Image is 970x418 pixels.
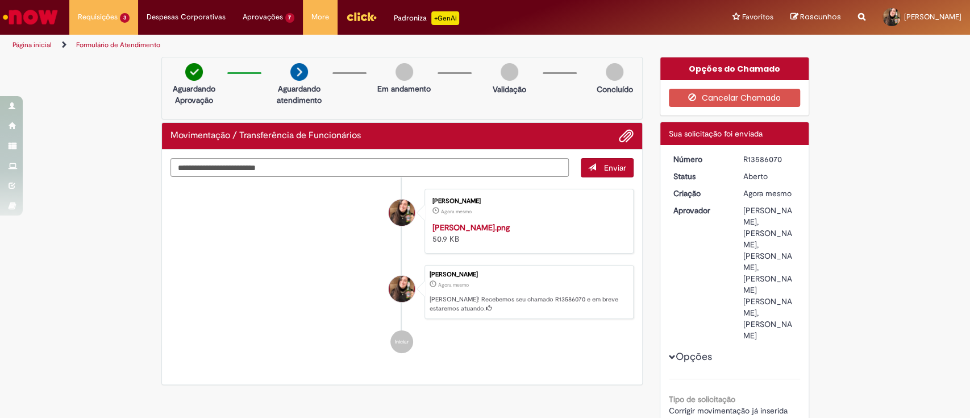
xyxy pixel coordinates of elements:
[743,188,792,198] time: 01/10/2025 13:52:17
[170,158,569,177] textarea: Digite sua mensagem aqui...
[432,222,510,233] a: [PERSON_NAME].png
[438,282,469,288] span: Agora mesmo
[669,129,763,139] span: Sua solicitação foi enviada
[904,12,961,22] span: [PERSON_NAME]
[669,394,735,404] b: Tipo de solicitação
[501,63,518,81] img: img-circle-grey.png
[743,205,796,341] div: [PERSON_NAME], [PERSON_NAME], [PERSON_NAME], [PERSON_NAME] [PERSON_NAME], [PERSON_NAME]
[665,171,735,182] dt: Status
[742,11,773,23] span: Favoritos
[441,208,472,215] time: 01/10/2025 13:52:16
[493,84,526,95] p: Validação
[431,11,459,25] p: +GenAi
[394,11,459,25] div: Padroniza
[377,83,431,94] p: Em andamento
[389,200,415,226] div: Carolina Xavier Magalhaes
[669,89,800,107] button: Cancelar Chamado
[743,188,796,199] div: 01/10/2025 13:52:17
[606,63,623,81] img: img-circle-grey.png
[432,222,622,245] div: 50.9 KB
[9,35,638,56] ul: Trilhas de página
[665,154,735,165] dt: Número
[619,129,634,143] button: Adicionar anexos
[396,63,413,81] img: img-circle-grey.png
[438,282,469,288] time: 01/10/2025 13:52:17
[800,11,841,22] span: Rascunhos
[13,40,52,49] a: Página inicial
[76,40,160,49] a: Formulário de Atendimento
[581,158,634,177] button: Enviar
[170,177,634,365] ul: Histórico de tíquete
[78,11,118,23] span: Requisições
[743,154,796,165] div: R13586070
[311,11,329,23] span: More
[243,11,283,23] span: Aprovações
[790,12,841,23] a: Rascunhos
[743,188,792,198] span: Agora mesmo
[147,11,226,23] span: Despesas Corporativas
[389,276,415,302] div: Carolina Xavier Magalhaes
[285,13,295,23] span: 7
[604,163,626,173] span: Enviar
[120,13,130,23] span: 3
[346,8,377,25] img: click_logo_yellow_360x200.png
[665,205,735,216] dt: Aprovador
[166,83,222,106] p: Aguardando Aprovação
[430,271,627,278] div: [PERSON_NAME]
[185,63,203,81] img: check-circle-green.png
[1,6,60,28] img: ServiceNow
[432,198,622,205] div: [PERSON_NAME]
[596,84,632,95] p: Concluído
[660,57,809,80] div: Opções do Chamado
[170,131,361,141] h2: Movimentação / Transferência de Funcionários Histórico de tíquete
[743,171,796,182] div: Aberto
[290,63,308,81] img: arrow-next.png
[272,83,327,106] p: Aguardando atendimento
[430,295,627,313] p: [PERSON_NAME]! Recebemos seu chamado R13586070 e em breve estaremos atuando.
[441,208,472,215] span: Agora mesmo
[170,265,634,320] li: Carolina Xavier Magalhaes
[665,188,735,199] dt: Criação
